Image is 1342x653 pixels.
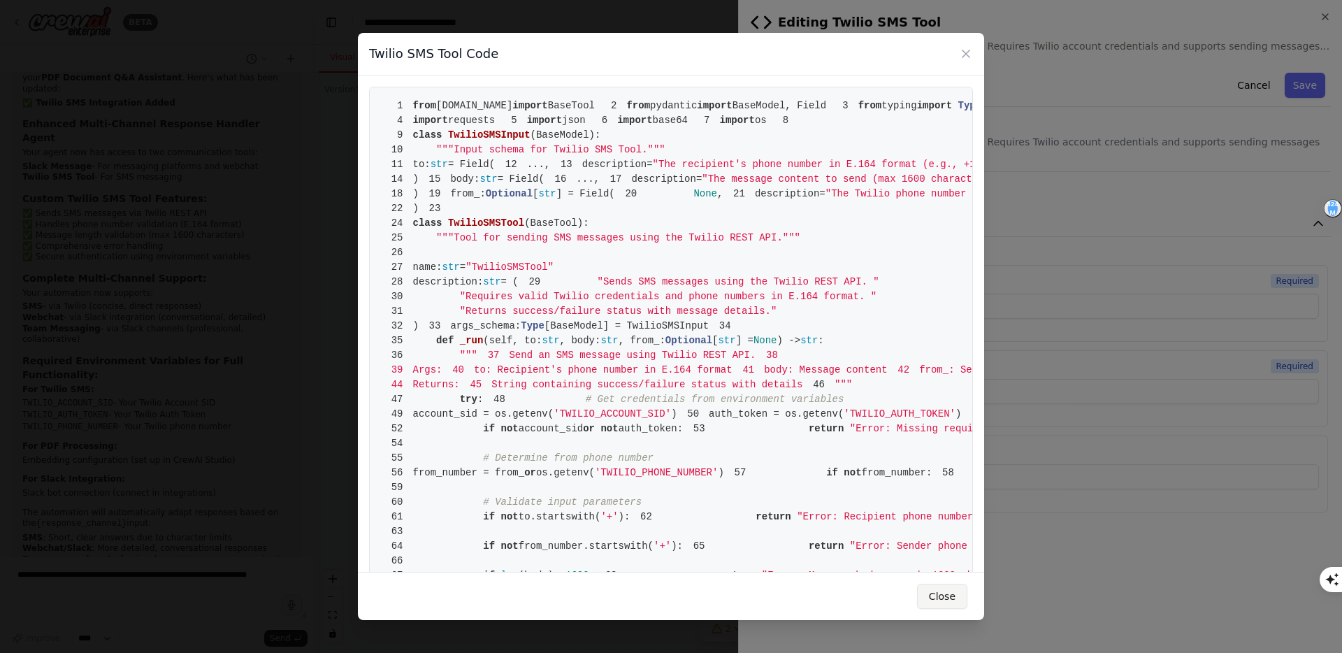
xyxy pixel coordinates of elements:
[881,100,916,111] span: typing
[381,554,413,568] span: 66
[550,157,582,172] span: 13
[483,392,515,407] span: 48
[448,217,524,229] span: TwilioSMSTool
[544,172,577,187] span: 16
[419,172,451,187] span: 15
[826,467,838,478] span: if
[483,452,654,464] span: # Determine from phone number
[442,261,460,273] span: str
[858,100,882,111] span: from
[958,100,982,111] span: Type
[381,422,413,436] span: 52
[448,159,495,170] span: = Field(
[381,451,413,466] span: 55
[835,379,852,390] span: """
[381,173,419,185] span: )
[521,320,544,331] span: Type
[501,540,519,552] span: not
[381,378,413,392] span: 44
[381,320,419,331] span: )
[583,423,595,434] span: or
[597,276,879,287] span: "Sends SMS messages using the Twilio REST API. "
[536,467,595,478] span: os.getenv(
[479,173,497,185] span: str
[495,113,527,128] span: 5
[595,99,627,113] span: 2
[777,335,801,346] span: ) ->
[589,129,601,141] span: ):
[442,363,475,378] span: 40
[413,100,437,111] span: from
[436,232,800,243] span: """Tool for sending SMS messages using the Twilio REST API."""
[381,172,413,187] span: 14
[753,335,777,346] span: None
[709,319,741,333] span: 34
[460,291,877,302] span: "Requires valid Twilio credentials and phone numbers in E.164 format. "
[381,201,413,216] span: 22
[381,480,413,495] span: 59
[631,173,702,185] span: description=
[615,187,647,201] span: 20
[495,157,527,172] span: 12
[477,348,510,363] span: 37
[381,379,460,390] span: Returns:
[961,407,993,422] span: 51
[544,173,600,185] span: ...,
[531,217,577,229] span: BaseTool
[565,570,589,581] span: 1600
[888,363,920,378] span: 42
[533,188,538,199] span: [
[450,188,485,199] span: from_:
[720,115,755,126] span: import
[413,217,442,229] span: class
[600,172,632,187] span: 17
[586,113,618,128] span: 6
[381,113,413,128] span: 4
[688,113,720,128] span: 7
[381,128,413,143] span: 9
[436,144,665,155] span: """Input schema for Twilio SMS Tool."""
[483,570,495,581] span: if
[723,187,755,201] span: 21
[733,363,765,378] span: 41
[413,129,442,141] span: class
[809,540,844,552] span: return
[519,540,654,552] span: from_number.startswith(
[413,276,484,287] span: description:
[489,335,542,346] span: self, to:
[460,394,477,405] span: try
[381,466,413,480] span: 56
[697,100,732,111] span: import
[556,188,615,199] span: ] = Field(
[600,511,618,522] span: '+'
[762,570,1055,581] span: "Error: Message body exceeds 1600 character limit"
[544,320,709,331] span: [BaseModel] = TwilioSMSInput
[512,100,547,111] span: import
[826,99,858,113] span: 3
[381,568,413,583] span: 67
[677,407,709,422] span: 50
[483,335,489,346] span: (
[917,584,967,609] button: Close
[619,423,683,434] span: auth_token:
[381,260,413,275] span: 27
[381,245,413,260] span: 26
[460,379,803,390] span: String containing success/failure status with details
[436,335,454,346] span: def
[586,394,844,405] span: # Get credentials from environment variables
[381,524,413,539] span: 63
[381,304,413,319] span: 31
[600,335,618,346] span: str
[381,231,413,245] span: 25
[466,261,554,273] span: "TwilioSMSTool"
[460,378,492,392] span: 45
[767,113,799,128] span: 8
[818,335,823,346] span: :
[653,115,688,126] span: base64
[712,335,718,346] span: [
[524,467,536,478] span: or
[381,407,413,422] span: 49
[595,568,627,583] span: 68
[381,364,442,375] span: Args:
[600,423,618,434] span: not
